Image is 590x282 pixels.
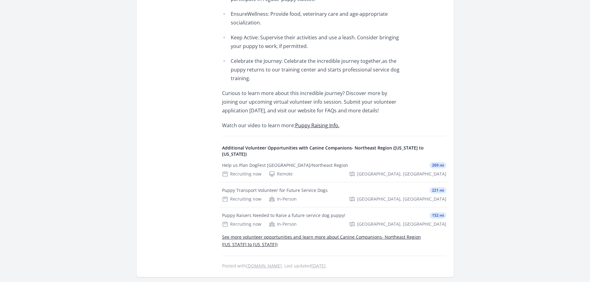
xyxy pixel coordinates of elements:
[222,263,446,268] p: Posted with . Last updated .
[312,263,326,269] abbr: Tue, Sep 9, 2025 3:50 PM
[246,263,282,269] a: [DOMAIN_NAME]
[222,221,261,227] div: Recruiting now
[222,234,421,247] a: See more volunteer opportunities and learn more about Canine Companions- Northeast Region ([US_ST...
[231,57,403,83] p: Celebrate the Journey: Celebrate the incredible journey together,as the puppy returns to our trai...
[357,196,446,202] span: [GEOGRAPHIC_DATA], [GEOGRAPHIC_DATA]
[222,89,403,115] p: Curious to learn more about this incredible journey? Discover more by joining our upcoming virtua...
[430,187,446,193] span: 221 mi
[231,33,403,50] p: Keep Active: Supervise their activities and use a leash. Consider bringing your puppy to work, if...
[222,196,261,202] div: Recruiting now
[357,221,446,227] span: [GEOGRAPHIC_DATA], [GEOGRAPHIC_DATA]
[220,157,449,182] a: Help us Plan DogFest [GEOGRAPHIC_DATA]/Northeast Region 269 mi Recruiting now Remote [GEOGRAPHIC_...
[222,171,261,177] div: Recruiting now
[220,207,449,232] a: Puppy Raisers Needed to Raise a future service dog puppy! 152 mi Recruiting now In-Person [GEOGRA...
[295,122,339,129] a: Puppy Raising Info.
[357,171,446,177] span: [GEOGRAPHIC_DATA], [GEOGRAPHIC_DATA]
[269,221,297,227] div: In-Person
[269,171,293,177] div: Remote
[269,196,297,202] div: In-Person
[222,162,348,168] div: Help us Plan DogFest [GEOGRAPHIC_DATA]/Northeast Region
[222,187,328,193] div: Puppy Transport Volunteer for Future Service Dogs
[220,182,449,207] a: Puppy Transport Volunteer for Future Service Dogs 221 mi Recruiting now In-Person [GEOGRAPHIC_DAT...
[222,145,446,157] h4: Additional Volunteer Opportunities with Canine Companions- Northeast Region ([US_STATE] to [US_ST...
[222,121,403,130] p: Watch our video to learn more:
[222,212,345,219] div: Puppy Raisers Needed to Raise a future service dog puppy!
[231,10,403,27] p: EnsureWellness: Provide food, veterinary care and age-appropriate socialization.
[430,162,446,168] span: 269 mi
[430,212,446,219] span: 152 mi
